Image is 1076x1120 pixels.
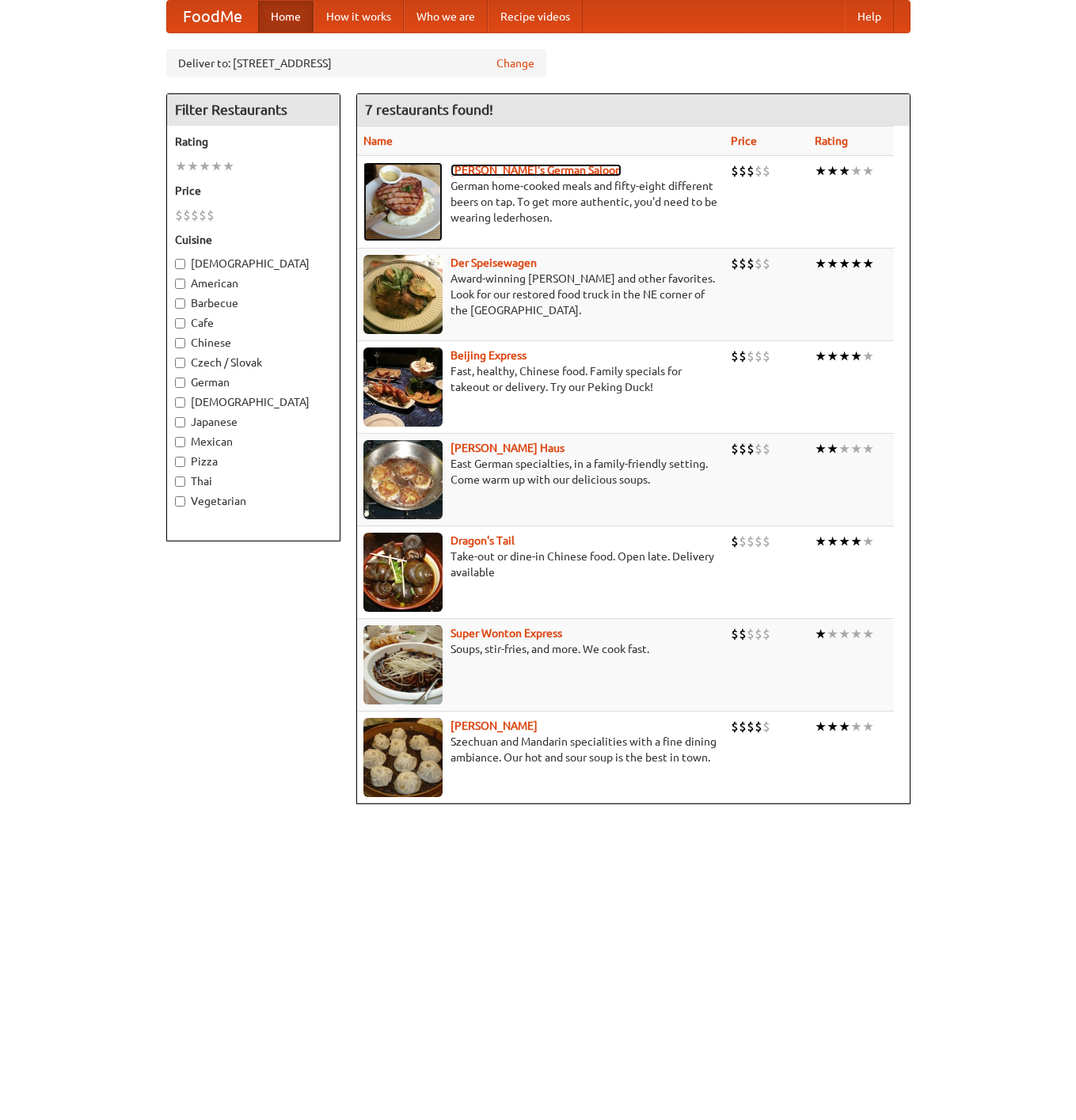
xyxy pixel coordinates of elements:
li: $ [731,440,739,457]
img: shandong.jpg [363,718,443,797]
a: [PERSON_NAME] [451,719,538,732]
li: ★ [838,533,850,550]
input: Czech / Slovak [175,358,185,368]
li: $ [199,207,207,224]
li: $ [762,255,770,272]
img: dragon.jpg [363,533,443,612]
li: $ [731,255,739,272]
li: $ [747,162,755,180]
li: $ [755,718,762,735]
li: $ [762,533,770,550]
a: [PERSON_NAME] Haus [451,442,565,454]
li: ★ [862,347,874,365]
li: ★ [838,347,850,365]
li: $ [762,718,770,735]
input: German [175,378,185,388]
li: ★ [862,255,874,272]
li: $ [731,162,739,180]
label: Barbecue [175,295,332,311]
li: $ [731,625,739,643]
img: beijing.jpg [363,347,443,427]
label: Vegetarian [175,493,332,509]
a: FoodMe [167,1,258,32]
li: ★ [850,347,862,365]
li: ★ [827,440,838,457]
li: $ [755,440,762,457]
li: $ [755,162,762,180]
p: Soups, stir-fries, and more. We cook fast. [363,641,718,657]
input: Pizza [175,457,185,467]
a: Beijing Express [451,349,527,362]
li: ★ [838,255,850,272]
li: $ [739,440,747,457]
a: How it works [314,1,404,32]
li: $ [731,533,739,550]
li: $ [739,533,747,550]
li: ★ [838,718,850,735]
li: ★ [815,347,827,365]
input: Chinese [175,338,185,348]
label: German [175,374,332,390]
label: Thai [175,473,332,489]
a: [PERSON_NAME]'s German Saloon [451,164,622,177]
li: $ [739,625,747,643]
li: $ [207,207,215,224]
li: ★ [211,158,222,175]
a: Home [258,1,314,32]
li: $ [739,162,747,180]
li: $ [762,625,770,643]
li: ★ [199,158,211,175]
label: Pizza [175,454,332,469]
li: $ [747,625,755,643]
a: Price [731,135,757,147]
div: Deliver to: [STREET_ADDRESS] [166,49,546,78]
li: ★ [850,440,862,457]
li: $ [191,207,199,224]
li: $ [747,255,755,272]
a: Change [496,55,534,71]
img: esthers.jpg [363,162,443,241]
li: ★ [838,162,850,180]
a: Super Wonton Express [451,627,562,640]
li: ★ [862,718,874,735]
li: $ [762,440,770,457]
li: $ [747,533,755,550]
li: ★ [850,533,862,550]
input: [DEMOGRAPHIC_DATA] [175,259,185,269]
p: East German specialties, in a family-friendly setting. Come warm up with our delicious soups. [363,456,718,488]
li: $ [747,440,755,457]
a: Name [363,135,393,147]
li: $ [739,718,747,735]
li: $ [731,718,739,735]
li: ★ [838,440,850,457]
a: Der Speisewagen [451,256,537,269]
li: $ [739,255,747,272]
b: Dragon's Tail [451,534,515,547]
li: ★ [815,255,827,272]
img: kohlhaus.jpg [363,440,443,519]
li: ★ [827,625,838,643]
li: ★ [827,255,838,272]
img: speisewagen.jpg [363,255,443,334]
li: $ [175,207,183,224]
label: [DEMOGRAPHIC_DATA] [175,256,332,271]
label: Mexican [175,434,332,450]
h4: Filter Restaurants [167,94,340,126]
p: Award-winning [PERSON_NAME] and other favorites. Look for our restored food truck in the NE corne... [363,271,718,318]
input: Japanese [175,417,185,427]
li: ★ [827,347,838,365]
p: Szechuan and Mandarin specialities with a fine dining ambiance. Our hot and sour soup is the best... [363,734,718,765]
li: ★ [222,158,234,175]
li: ★ [862,625,874,643]
li: ★ [815,718,827,735]
li: $ [747,347,755,365]
input: American [175,279,185,289]
li: ★ [838,625,850,643]
li: $ [762,162,770,180]
input: Barbecue [175,298,185,309]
